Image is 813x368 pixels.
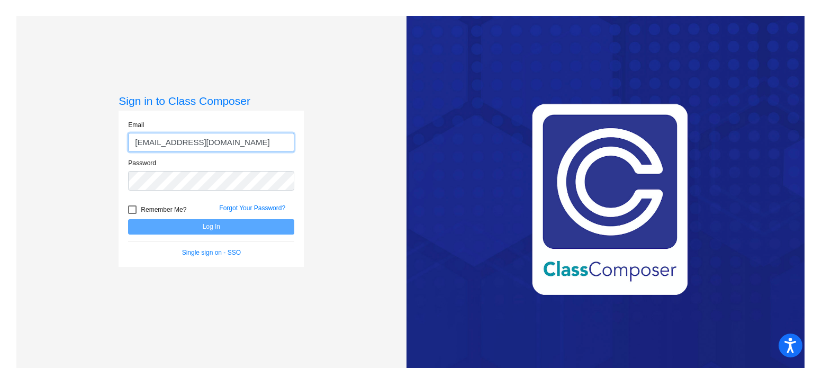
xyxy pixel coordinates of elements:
[128,219,294,235] button: Log In
[182,249,241,256] a: Single sign on - SSO
[219,204,285,212] a: Forgot Your Password?
[128,158,156,168] label: Password
[141,203,186,216] span: Remember Me?
[128,120,144,130] label: Email
[119,94,304,107] h3: Sign in to Class Composer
